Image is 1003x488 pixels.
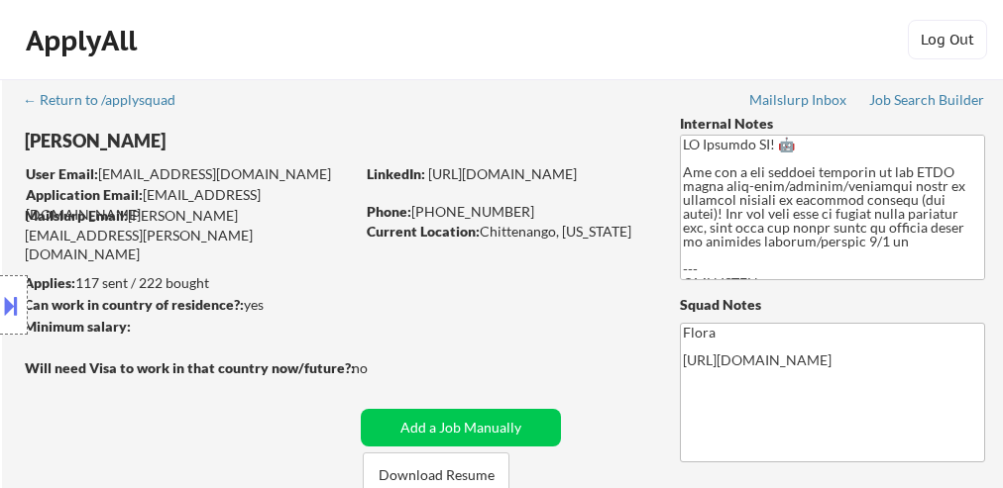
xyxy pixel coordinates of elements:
[352,358,408,378] div: no
[428,165,577,182] a: [URL][DOMAIN_NAME]
[869,93,985,107] div: Job Search Builder
[367,203,411,220] strong: Phone:
[680,295,985,315] div: Squad Notes
[908,20,987,59] button: Log Out
[367,165,425,182] strong: LinkedIn:
[361,409,561,446] button: Add a Job Manually
[23,92,194,112] a: ← Return to /applysquad
[367,222,647,242] div: Chittenango, [US_STATE]
[749,93,848,107] div: Mailslurp Inbox
[367,223,480,240] strong: Current Location:
[367,202,647,222] div: [PHONE_NUMBER]
[23,93,194,107] div: ← Return to /applysquad
[680,114,985,134] div: Internal Notes
[749,92,848,112] a: Mailslurp Inbox
[26,24,143,57] div: ApplyAll
[869,92,985,112] a: Job Search Builder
